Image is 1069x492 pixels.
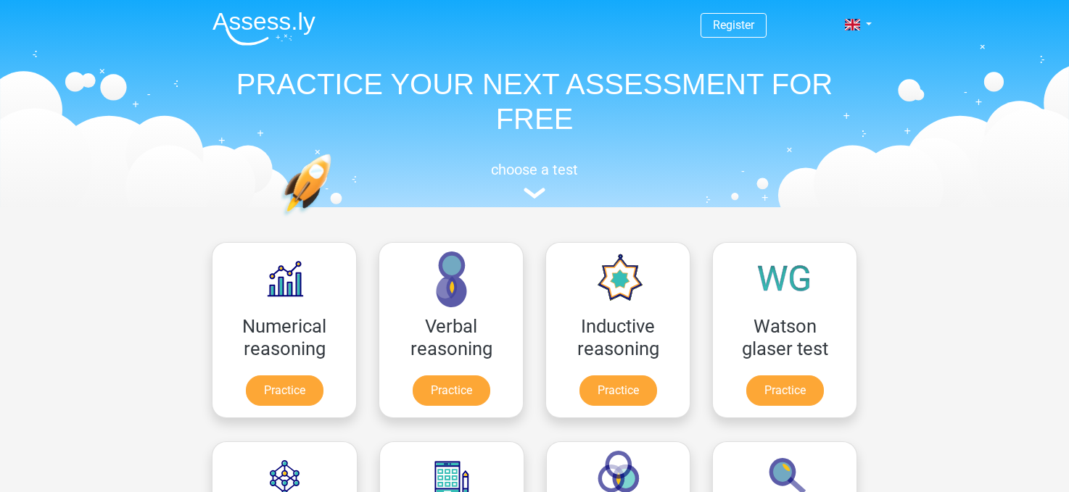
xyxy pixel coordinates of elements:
img: assessment [524,188,545,199]
a: Practice [746,375,824,406]
a: Practice [413,375,490,406]
a: Practice [579,375,657,406]
a: choose a test [201,161,868,199]
h1: PRACTICE YOUR NEXT ASSESSMENT FOR FREE [201,67,868,136]
a: Practice [246,375,323,406]
a: Register [713,18,754,32]
img: practice [281,154,387,285]
h5: choose a test [201,161,868,178]
img: Assessly [212,12,315,46]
